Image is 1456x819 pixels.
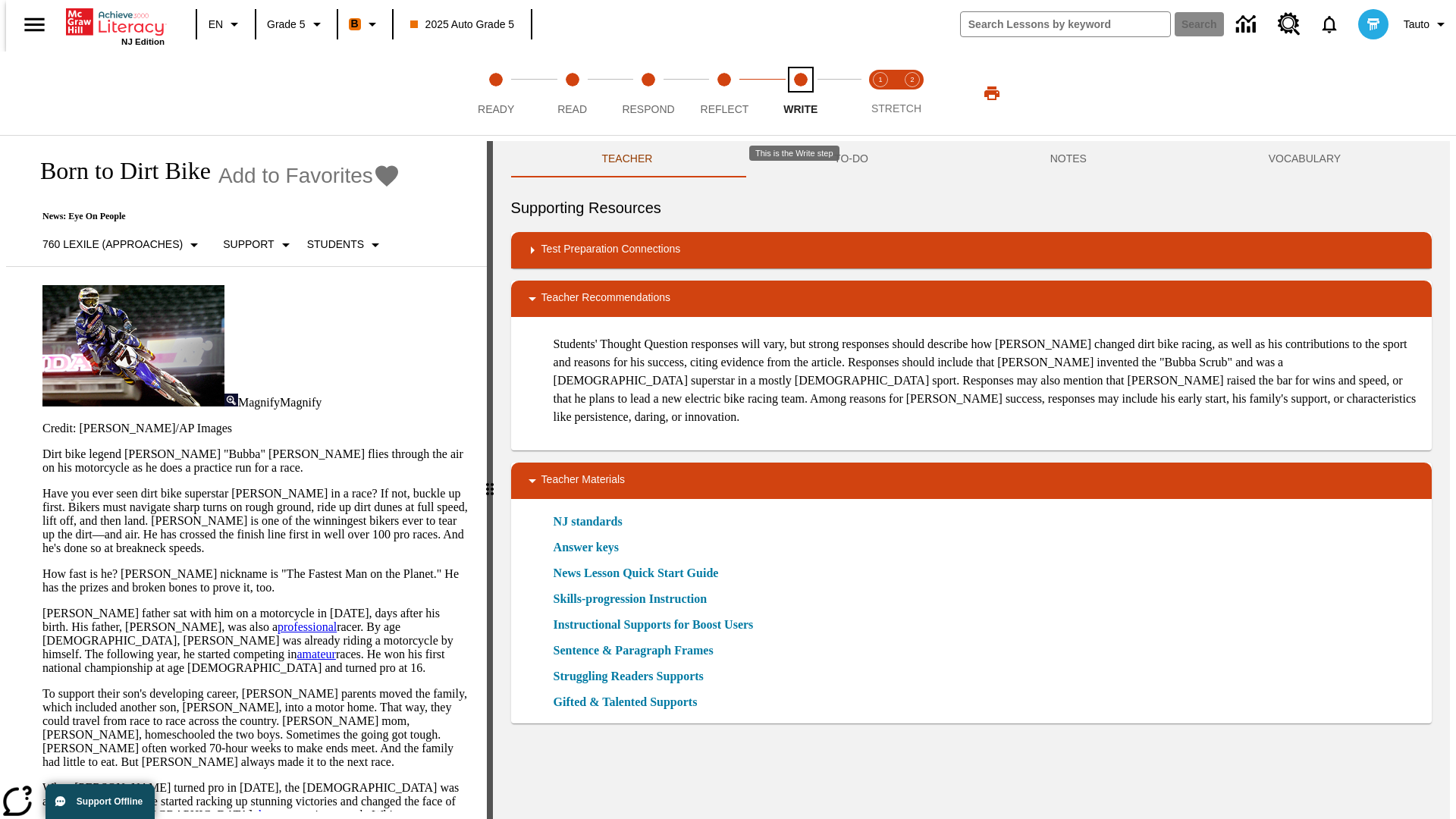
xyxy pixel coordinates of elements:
button: Print [968,80,1016,107]
button: Select Student [301,231,391,259]
button: Select a new avatar [1349,5,1398,44]
span: Read [557,103,587,115]
a: Data Center [1227,4,1269,45]
p: Students [307,237,364,253]
p: Credit: [PERSON_NAME]/AP Images [42,422,469,435]
span: Support Offline [77,796,143,807]
span: STRETCH [871,102,921,115]
span: Tauto [1404,17,1429,33]
div: Teacher Recommendations [511,281,1432,317]
a: Gifted & Talented Supports [554,693,707,711]
a: Notifications [1310,5,1349,44]
button: Reflect step 4 of 5 [680,52,768,135]
p: Students' Thought Question responses will vary, but strong responses should describe how [PERSON_... [554,335,1420,426]
img: avatar image [1358,9,1389,39]
button: Respond step 3 of 5 [604,52,692,135]
button: Teacher [511,141,744,177]
button: Ready step 1 of 5 [452,52,540,135]
button: Select Lexile, 760 Lexile (Approaches) [36,231,209,259]
button: Scaffolds, Support [217,231,300,259]
h6: Supporting Resources [511,196,1432,220]
button: NOTES [959,141,1178,177]
p: Dirt bike legend [PERSON_NAME] "Bubba" [PERSON_NAME] flies through the air on his motorcycle as h... [42,447,469,475]
span: Grade 5 [267,17,306,33]
a: professional [278,620,337,633]
button: Boost Class color is orange. Change class color [343,11,388,38]
p: News: Eye On People [24,211,400,222]
div: This is the Write step [749,146,839,161]
button: Open side menu [12,2,57,47]
div: Teacher Materials [511,463,1432,499]
a: Struggling Readers Supports [554,667,713,686]
span: EN [209,17,223,33]
p: Teacher Materials [541,472,626,490]
text: 1 [878,76,882,83]
button: Stretch Respond step 2 of 2 [890,52,934,135]
button: Stretch Read step 1 of 2 [858,52,902,135]
img: Motocross racer James Stewart flies through the air on his dirt bike. [42,285,224,406]
span: Respond [622,103,674,115]
a: Skills-progression Instruction, Will open in new browser window or tab [554,590,708,608]
button: TO-DO [743,141,959,177]
p: Test Preparation Connections [541,241,681,259]
span: Magnify [238,396,280,409]
p: How fast is he? [PERSON_NAME] nickname is "The Fastest Man on the Planet." He has the prizes and ... [42,567,469,595]
button: VOCABULARY [1178,141,1432,177]
a: Resource Center, Will open in new tab [1269,4,1310,45]
p: Support [223,237,274,253]
p: Have you ever seen dirt bike superstar [PERSON_NAME] in a race? If not, buckle up first. Bikers m... [42,487,469,555]
h1: Born to Dirt Bike [24,157,211,185]
text: 2 [910,76,914,83]
p: To support their son's developing career, [PERSON_NAME] parents moved the family, which included ... [42,687,469,769]
span: Write [783,103,817,115]
button: Add to Favorites - Born to Dirt Bike [218,162,400,189]
div: reading [6,141,487,811]
span: 2025 Auto Grade 5 [410,17,515,33]
button: Profile/Settings [1398,11,1456,38]
span: Add to Favorites [218,164,373,188]
p: Teacher Recommendations [541,290,670,308]
a: Answer keys, Will open in new browser window or tab [554,538,619,557]
div: Home [66,5,165,46]
span: Reflect [701,103,749,115]
button: Read step 2 of 5 [528,52,616,135]
button: Grade: Grade 5, Select a grade [261,11,332,38]
input: search field [961,12,1170,36]
div: Instructional Panel Tabs [511,141,1432,177]
button: Write step 5 of 5 [757,52,845,135]
a: NJ standards [554,513,632,531]
span: B [351,14,359,33]
a: Instructional Supports for Boost Users, Will open in new browser window or tab [554,616,754,634]
span: Magnify [280,396,322,409]
a: amateur [297,648,336,661]
span: NJ Edition [121,37,165,46]
a: Sentence & Paragraph Frames, Will open in new browser window or tab [554,642,714,660]
a: News Lesson Quick Start Guide, Will open in new browser window or tab [554,564,719,582]
div: Press Enter or Spacebar and then press right and left arrow keys to move the slider [487,141,493,819]
button: Language: EN, Select a language [202,11,250,38]
p: 760 Lexile (Approaches) [42,237,183,253]
div: Test Preparation Connections [511,232,1432,268]
p: [PERSON_NAME] father sat with him on a motorcycle in [DATE], days after his birth. His father, [P... [42,607,469,675]
div: activity [493,141,1450,819]
button: Support Offline [45,784,155,819]
span: Ready [478,103,514,115]
img: Magnify [224,394,238,406]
